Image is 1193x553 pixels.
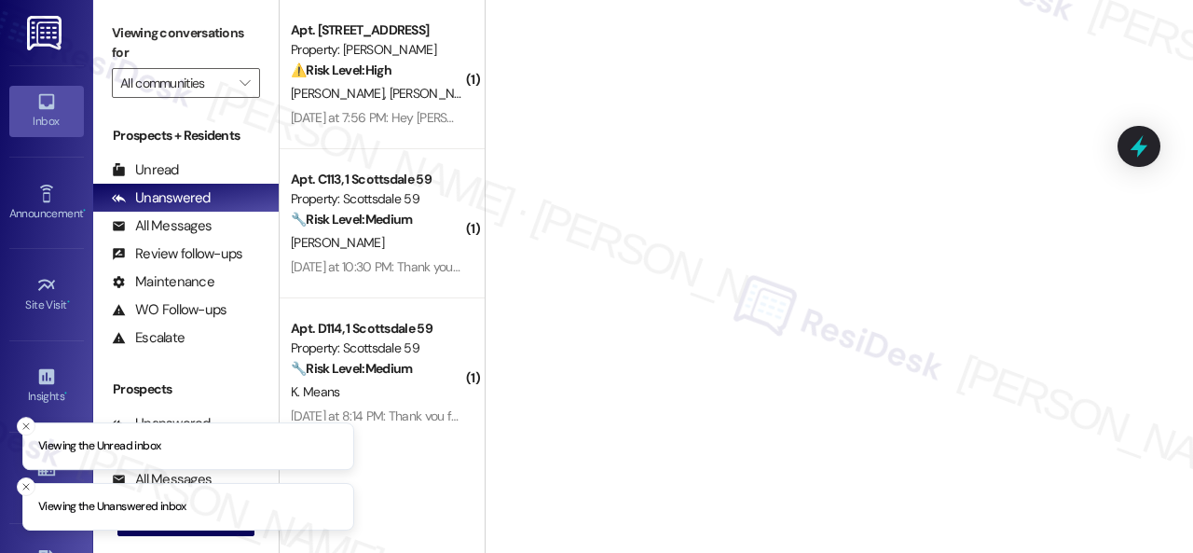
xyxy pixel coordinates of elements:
[291,85,390,102] span: [PERSON_NAME]
[9,361,84,411] a: Insights •
[112,272,214,292] div: Maintenance
[291,360,412,377] strong: 🔧 Risk Level: Medium
[240,76,250,90] i: 
[291,62,391,78] strong: ⚠️ Risk Level: High
[291,339,463,358] div: Property: Scottsdale 59
[120,68,230,98] input: All communities
[291,40,463,60] div: Property: [PERSON_NAME]
[112,300,226,320] div: WO Follow-ups
[83,204,86,217] span: •
[112,19,260,68] label: Viewing conversations for
[112,188,211,208] div: Unanswered
[291,319,463,339] div: Apt. D114, 1 Scottsdale 59
[291,383,339,400] span: K. Means
[112,244,242,264] div: Review follow-ups
[390,85,483,102] span: [PERSON_NAME]
[67,296,70,309] span: •
[27,16,65,50] img: ResiDesk Logo
[291,234,384,251] span: [PERSON_NAME]
[17,477,35,496] button: Close toast
[291,211,412,228] strong: 🔧 Risk Level: Medium
[9,86,84,136] a: Inbox
[291,170,463,189] div: Apt. C113, 1 Scottsdale 59
[112,328,185,348] div: Escalate
[93,126,279,145] div: Prospects + Residents
[93,380,279,399] div: Prospects
[64,387,67,400] span: •
[38,499,186,516] p: Viewing the Unanswered inbox
[291,189,463,209] div: Property: Scottsdale 59
[38,438,160,455] p: Viewing the Unread inbox
[9,270,84,320] a: Site Visit •
[9,452,84,503] a: Buildings
[17,417,35,435] button: Close toast
[291,21,463,40] div: Apt. [STREET_ADDRESS]
[112,160,179,180] div: Unread
[112,216,212,236] div: All Messages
